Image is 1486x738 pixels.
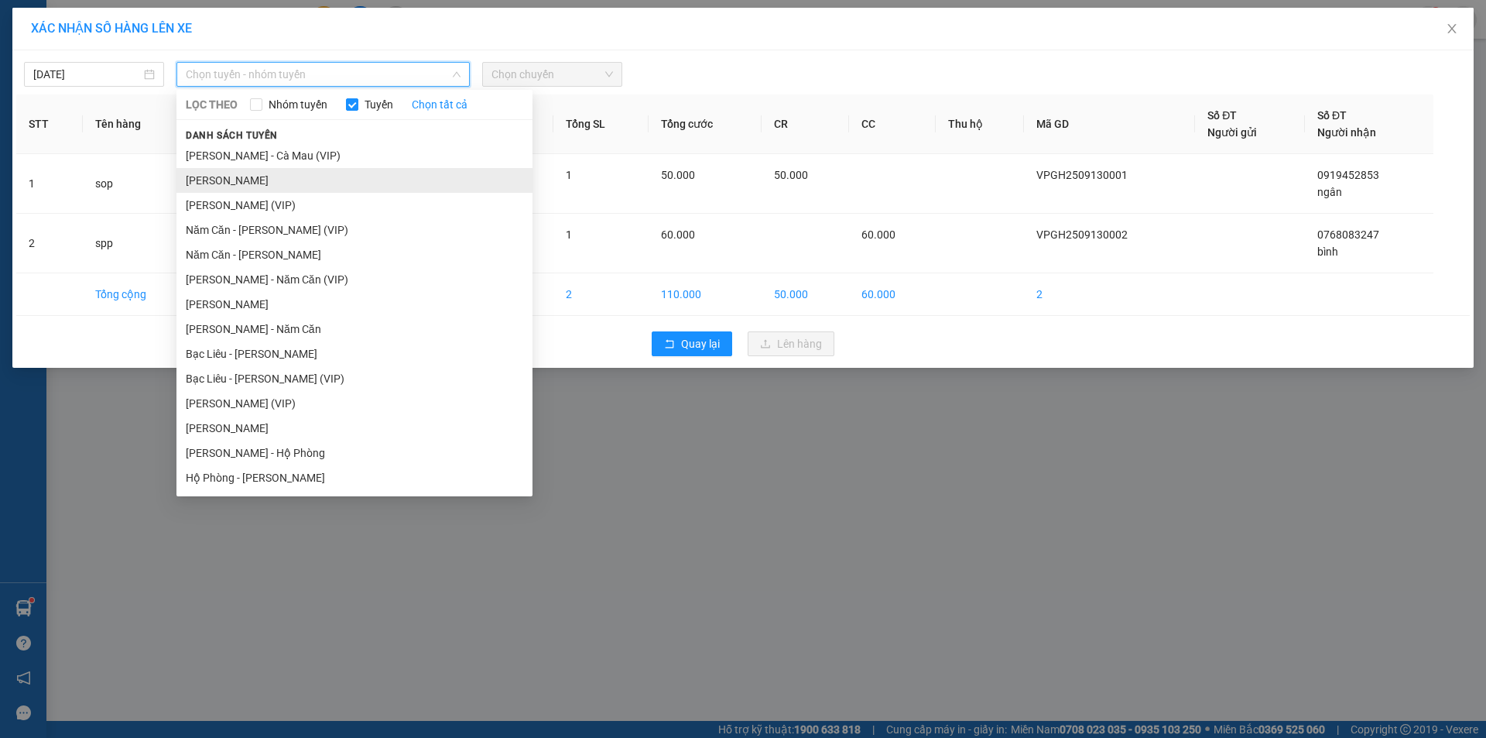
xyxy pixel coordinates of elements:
li: 26 Phó Cơ Điều, Phường 12 [145,38,647,57]
li: Năm Căn - [PERSON_NAME] (VIP) [176,218,532,242]
span: Chọn tuyến - nhóm tuyến [186,63,461,86]
span: Người nhận [1317,126,1376,139]
li: Hotline: 02839552959 [145,57,647,77]
td: 110.000 [649,273,762,316]
li: Bạc Liêu - [PERSON_NAME] (VIP) [176,366,532,391]
span: XÁC NHẬN SỐ HÀNG LÊN XE [31,21,192,36]
td: 60.000 [849,273,936,316]
span: 60.000 [861,228,895,241]
td: spp [83,214,195,273]
th: Thu hộ [936,94,1024,154]
th: CC [849,94,936,154]
td: sop [83,154,195,214]
a: Chọn tất cả [412,96,467,113]
td: 2 [16,214,83,273]
th: STT [16,94,83,154]
span: VPGH2509130001 [1036,169,1128,181]
th: Tổng cước [649,94,762,154]
li: [PERSON_NAME] (VIP) [176,391,532,416]
li: [PERSON_NAME] [176,416,532,441]
span: close [1446,22,1458,35]
span: Số ĐT [1207,109,1237,122]
li: [PERSON_NAME] - Năm Căn (VIP) [176,267,532,292]
span: 0768083247 [1317,228,1379,241]
span: 60.000 [661,228,695,241]
li: Hộ Phòng - [PERSON_NAME] [176,465,532,490]
input: 13/09/2025 [33,66,141,83]
span: Quay lại [681,335,720,352]
span: 0919452853 [1317,169,1379,181]
td: 2 [1024,273,1196,316]
span: Số ĐT [1317,109,1347,122]
span: bình [1317,245,1338,258]
span: 1 [566,228,572,241]
li: Năm Căn - [PERSON_NAME] [176,242,532,267]
li: [PERSON_NAME] [176,292,532,317]
button: uploadLên hàng [748,331,834,356]
th: Tổng SL [553,94,649,154]
li: [PERSON_NAME] (VIP) [176,193,532,218]
span: VPGH2509130002 [1036,228,1128,241]
th: Mã GD [1024,94,1196,154]
span: LỌC THEO [186,96,238,113]
li: [PERSON_NAME] - Hộ Phòng [176,441,532,465]
span: 1 [566,169,572,181]
span: rollback [664,338,675,351]
button: Close [1430,8,1474,51]
span: Người gửi [1207,126,1257,139]
span: down [452,70,461,79]
li: [PERSON_NAME] [176,168,532,193]
li: Bạc Liêu - [PERSON_NAME] [176,342,532,366]
td: 1 [16,154,83,214]
img: logo.jpg [19,19,97,97]
b: GỬI : VP [PERSON_NAME] [19,112,270,138]
li: [PERSON_NAME] - Cà Mau (VIP) [176,143,532,168]
span: Chọn chuyến [491,63,613,86]
th: Tên hàng [83,94,195,154]
li: [PERSON_NAME] - Năm Căn [176,317,532,342]
span: Danh sách tuyến [176,129,287,142]
td: 50.000 [762,273,848,316]
span: Tuyến [358,96,399,113]
span: ngân [1317,186,1342,198]
button: rollbackQuay lại [652,331,732,356]
td: Tổng cộng [83,273,195,316]
span: 50.000 [774,169,808,181]
span: 50.000 [661,169,695,181]
th: CR [762,94,848,154]
span: Nhóm tuyến [262,96,334,113]
td: 2 [553,273,649,316]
